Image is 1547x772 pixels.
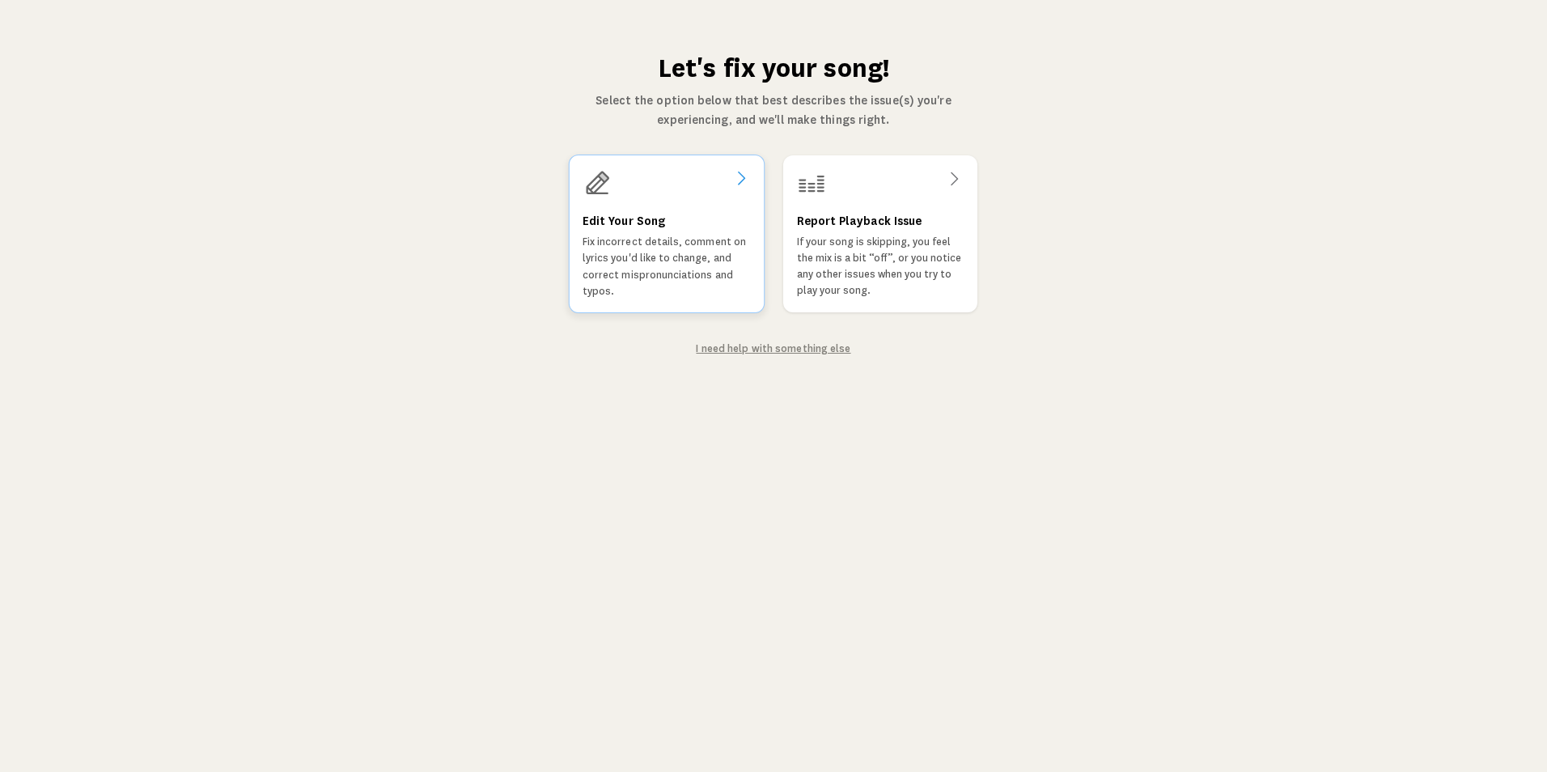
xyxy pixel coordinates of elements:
p: If your song is skipping, you feel the mix is a bit “off”, or you notice any other issues when yo... [797,234,964,299]
h1: Let's fix your song! [568,52,979,84]
p: Select the option below that best describes the issue(s) you're experiencing, and we'll make thin... [568,91,979,129]
a: I need help with something else [696,343,850,354]
p: Fix incorrect details, comment on lyrics you'd like to change, and correct mispronunciations and ... [583,234,751,299]
h3: Report Playback Issue [797,211,922,231]
a: Edit Your SongFix incorrect details, comment on lyrics you'd like to change, and correct mispronu... [570,155,764,312]
a: Report Playback IssueIf your song is skipping, you feel the mix is a bit “off”, or you notice any... [783,155,977,312]
h3: Edit Your Song [583,211,665,231]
